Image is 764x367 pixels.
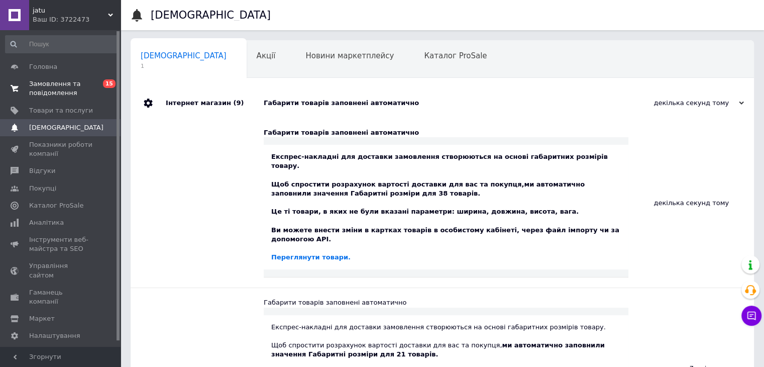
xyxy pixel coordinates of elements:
span: Налаштування [29,331,80,340]
div: Габарити товарів заповнені автоматично [264,128,628,137]
span: Замовлення та повідомлення [29,79,93,98]
span: Каталог ProSale [424,51,487,60]
span: Гаманець компанії [29,288,93,306]
b: ми автоматично заповнили значення Габаритні розміри для 38 товарів. [271,180,585,197]
span: Каталог ProSale [29,201,83,210]
span: Товари та послуги [29,106,93,115]
span: 15 [103,79,116,88]
span: Інструменти веб-майстра та SEO [29,235,93,253]
span: Управління сайтом [29,261,93,280]
span: Новини маркетплейсу [305,51,394,60]
div: Експрес-накладні для доставки замовлення створюються на основі габаритних розмірів товару. Щоб сп... [271,152,621,262]
span: jatu [33,6,108,15]
span: [DEMOGRAPHIC_DATA] [29,123,103,132]
span: Головна [29,62,57,71]
div: Габарити товарів заповнені автоматично [264,298,628,307]
div: Ваш ID: 3722473 [33,15,121,24]
div: Габарити товарів заповнені автоматично [264,99,643,108]
button: Чат з покупцем [741,306,761,326]
span: Показники роботи компанії [29,140,93,158]
div: Інтернет магазин [166,88,264,118]
span: Маркет [29,314,55,323]
span: Акції [257,51,276,60]
a: Переглянути товари. [271,253,351,261]
span: 1 [141,62,227,70]
div: декілька секунд тому [643,99,744,108]
span: [DEMOGRAPHIC_DATA] [141,51,227,60]
span: Покупці [29,184,56,193]
span: (9) [233,99,244,107]
h1: [DEMOGRAPHIC_DATA] [151,9,271,21]
div: декілька секунд тому [628,118,754,288]
span: Відгуки [29,166,55,175]
input: Пошук [5,35,119,53]
span: Аналітика [29,218,64,227]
